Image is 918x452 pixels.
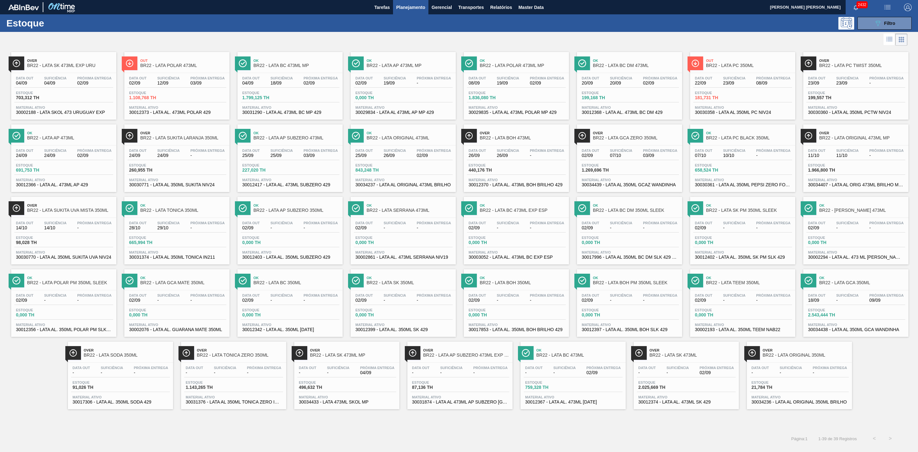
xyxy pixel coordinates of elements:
[572,47,685,120] a: ÍconeOkBR22 - LATA BC DM 473MLData out20/09Suficiência20/09Próxima Entrega02/09Estoque199,168 THM...
[572,192,685,264] a: ÍconeOkBR22 - LATA BC DM 350ML SLEEKData out02/09Suficiência-Próxima Entrega-Estoque0,000 THMater...
[572,120,685,192] a: ÍconeOverBR22 - LATA GCA ZERO 350MLData out02/09Suficiência07/10Próxima Entrega03/09Estoque1.269,...
[355,221,373,225] span: Data out
[808,91,853,95] span: Estoque
[44,226,66,230] span: 14/10
[396,4,425,11] span: Planejamento
[808,182,904,187] span: 30034407 - LATA AL ORIG 473ML BRILHO MULTIPACK
[819,136,905,140] span: BR22 - LATA ORIGINAL 473ML MP
[157,226,179,230] span: 29/10
[723,149,745,152] span: Suficiência
[140,131,226,135] span: Over
[695,178,790,182] span: Material ativo
[691,204,699,212] img: Ícone
[819,204,905,207] span: Ok
[129,76,147,80] span: Data out
[129,149,147,152] span: Data out
[756,149,790,152] span: Próxima Entrega
[808,106,904,109] span: Material ativo
[836,153,858,158] span: 11/10
[77,76,112,80] span: Próxima Entrega
[233,120,346,192] a: ÍconeOkBR22 - LATA AP SUBZERO 473MLData out25/09Suficiência25/09Próxima Entrega03/09Estoque227,02...
[756,76,790,80] span: Próxima Entrega
[303,153,338,158] span: 03/09
[459,120,572,192] a: ÍconeOverBR22 - LATA BOH 473MLData out26/09Suficiência26/09Próxima Entrega-Estoque440,176 THMater...
[140,136,226,140] span: BR22 - LATA SUKITA LARANJA 350ML
[497,76,519,80] span: Suficiência
[723,153,745,158] span: 10/10
[695,81,712,85] span: 22/09
[530,221,564,225] span: Próxima Entrega
[120,120,233,192] a: ÍconeOverBR22 - LATA SUKITA LARANJA 350MLData out24/09Suficiência24/09Próxima Entrega-Estoque260,...
[469,178,564,182] span: Material ativo
[190,226,225,230] span: -
[417,76,451,80] span: Próxima Entrega
[798,47,912,120] a: ÍconeOverBR22 - LATA PC TWIST 350MLData out23/09Suficiência23/09Próxima Entrega-Estoque199,557 TH...
[869,153,904,158] span: -
[582,110,677,115] span: 30012368 - LATA AL. 473ML BC DM 429
[417,149,451,152] span: Próxima Entrega
[253,59,339,63] span: Ok
[465,132,473,140] img: Ícone
[239,59,247,67] img: Ícone
[242,95,287,100] span: 1.799,125 TH
[352,59,360,67] img: Ícone
[120,192,233,264] a: ÍconeOkBR22 - LATA TÔNICA 350MLData out28/10Suficiência29/10Próxima Entrega-Estoque665,994 THMate...
[836,221,858,225] span: Suficiência
[819,59,905,63] span: Over
[756,81,790,85] span: 08/09
[695,163,739,167] span: Estoque
[593,136,679,140] span: BR22 - LATA GCA ZERO 350ML
[16,221,33,225] span: Data out
[355,168,400,173] span: 843,248 TH
[469,91,513,95] span: Estoque
[582,163,626,167] span: Estoque
[253,204,339,207] span: Ok
[242,168,287,173] span: 227,020 TH
[44,153,66,158] span: 24/09
[27,131,113,135] span: Ok
[157,76,179,80] span: Suficiência
[190,221,225,225] span: Próxima Entrega
[12,204,20,212] img: Ícone
[695,95,739,100] span: 181,731 TH
[723,76,745,80] span: Suficiência
[490,4,512,11] span: Relatórios
[120,47,233,120] a: ÍconeOutBR22 - LATA POLAR 473MLData out02/09Suficiência12/09Próxima Entrega03/09Estoque1.108,768 ...
[798,120,912,192] a: ÍconeOverBR22 - LATA ORIGINAL 473ML MPData out11/10Suficiência11/10Próxima Entrega-Estoque1.966,8...
[242,226,260,230] span: 02/09
[706,204,792,207] span: Ok
[593,59,679,63] span: Ok
[16,226,33,230] span: 14/10
[480,204,566,207] span: Ok
[469,153,486,158] span: 26/09
[270,149,293,152] span: Suficiência
[383,81,406,85] span: 19/09
[44,221,66,225] span: Suficiência
[12,132,20,140] img: Ícone
[836,149,858,152] span: Suficiência
[129,178,225,182] span: Material ativo
[157,153,179,158] span: 24/09
[27,208,113,213] span: BR22 - LATA SUKITA UVA MISTA 350ML
[129,91,174,95] span: Estoque
[126,204,134,212] img: Ícone
[355,182,451,187] span: 30034237 - LATA AL ORIGINAL 473ML BRILHO
[469,76,486,80] span: Data out
[16,149,33,152] span: Data out
[8,4,39,10] img: TNhmsLtSVTkK8tSr43FrP2fwEKptu5GPRR3wAAAABJRU5ErkJggg==
[383,221,406,225] span: Suficiência
[253,208,339,213] span: BR22 - LATA AP SUBZERO 350ML
[469,149,486,152] span: Data out
[904,4,912,11] img: Logout
[270,226,293,230] span: -
[355,149,373,152] span: Data out
[355,81,373,85] span: 02/09
[129,226,147,230] span: 28/10
[157,221,179,225] span: Suficiência
[129,221,147,225] span: Data out
[303,221,338,225] span: Próxima Entrega
[242,221,260,225] span: Data out
[819,63,905,68] span: BR22 - LATA PC TWIST 350ML
[582,106,677,109] span: Material ativo
[530,81,564,85] span: 02/09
